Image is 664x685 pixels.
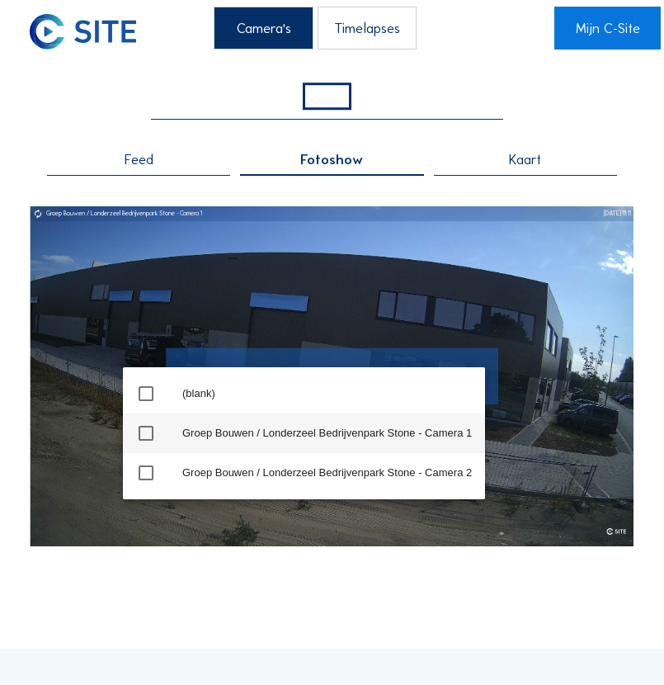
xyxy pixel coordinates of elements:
[509,153,541,167] span: Kaart
[318,7,417,50] div: Timelapses
[136,423,156,443] i: check_box_outline_blank
[30,14,136,50] img: C-SITE Logo
[125,153,153,167] span: Feed
[136,384,156,404] i: check_box_outline_blank
[606,528,626,535] img: logo
[214,7,313,50] div: Camera's
[30,206,634,546] img: Image
[136,463,156,483] i: check_box_outline_blank
[30,206,634,546] a: Groep Bouwen / Londerzeel Bedrijvenpark StoneCamera 1[DATE] 11:11Imagelogo
[300,153,363,167] span: Fotoshow
[182,427,472,440] div: Groep Bouwen / Londerzeel Bedrijvenpark Stone - Camera 1
[46,210,180,217] div: Groep Bouwen / Londerzeel Bedrijvenpark Stone
[30,7,76,50] a: C-SITE Logo
[182,466,472,479] div: Groep Bouwen / Londerzeel Bedrijvenpark Stone - Camera 2
[554,7,661,50] a: Mijn C-Site
[604,210,631,217] div: [DATE] 11:11
[180,210,202,217] div: Camera 1
[182,387,472,400] div: (blank)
